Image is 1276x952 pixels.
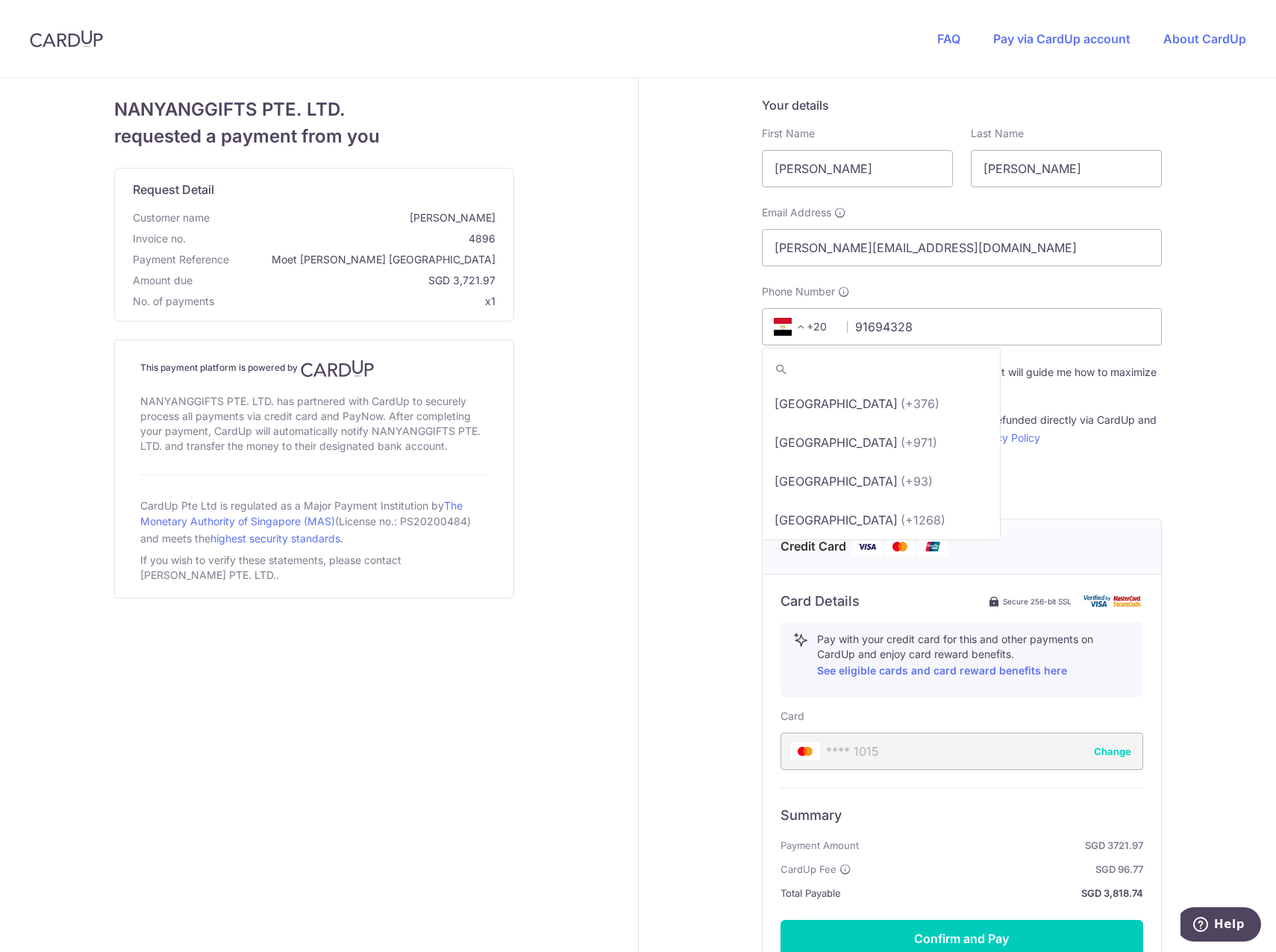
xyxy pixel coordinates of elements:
span: (+93) [901,472,933,490]
span: Phone Number [762,284,835,299]
input: First name [762,150,953,187]
span: (+376) [901,395,939,413]
span: Total Payable [781,884,841,902]
strong: SGD 96.77 [857,860,1143,878]
div: CardUp Pte Ltd is regulated as a Major Payment Institution by (License no.: PS20200484) and meets... [140,493,488,550]
span: +20 [769,318,836,336]
a: highest security standards [210,532,340,545]
a: Privacy Policy [972,431,1040,444]
p: [GEOGRAPHIC_DATA] [775,395,898,413]
img: Visa [852,537,882,556]
div: If you wish to verify these statements, please contact [PERSON_NAME] PTE. LTD.. [140,550,488,586]
a: Pay via CardUp account [993,31,1130,46]
span: +20 [774,318,810,336]
a: See eligible cards and card reward benefits here [817,664,1067,677]
strong: SGD 3721.97 [865,836,1143,854]
div: NANYANGGIFTS PTE. LTD. has partnered with CardUp to securely process all payments via credit card... [140,391,488,457]
span: [PERSON_NAME] [216,210,495,225]
img: CardUp [30,30,103,48]
img: Union Pay [918,537,948,556]
span: translation missing: en.payment_reference [133,253,229,266]
button: Change [1094,744,1131,759]
input: Email address [762,229,1162,266]
p: Pay with your credit card for this and other payments on CardUp and enjoy card reward benefits. [817,632,1130,680]
h6: Summary [781,807,1143,824]
span: Customer name [133,210,210,225]
h4: This payment platform is powered by [140,360,488,378]
span: translation missing: en.request_detail [133,182,214,197]
img: Mastercard [885,537,915,556]
span: Credit Card [781,537,846,556]
span: Amount due [133,273,193,288]
a: FAQ [937,31,960,46]
p: [GEOGRAPHIC_DATA] [775,511,898,529]
img: CardUp [301,360,374,378]
span: (+971) [901,433,937,451]
span: No. of payments [133,294,214,309]
a: About CardUp [1163,31,1246,46]
iframe: Opens a widget where you can find more information [1180,907,1261,945]
span: Secure 256-bit SSL [1003,595,1072,607]
label: Last Name [971,126,1024,141]
h5: Your details [762,96,1162,114]
span: Moet [PERSON_NAME] [GEOGRAPHIC_DATA] [235,252,495,267]
span: x1 [485,295,495,307]
label: First Name [762,126,815,141]
span: Invoice no. [133,231,186,246]
input: Last name [971,150,1162,187]
span: Email Address [762,205,831,220]
h6: Card Details [781,592,860,610]
span: SGD 3,721.97 [198,273,495,288]
span: Payment Amount [781,836,859,854]
p: [GEOGRAPHIC_DATA] [775,472,898,490]
span: (+1268) [901,511,945,529]
label: Card [781,709,804,724]
p: [GEOGRAPHIC_DATA] [775,433,898,451]
img: card secure [1083,595,1143,607]
span: NANYANGGIFTS PTE. LTD. [114,96,514,123]
span: CardUp Fee [781,860,836,878]
span: 4896 [192,231,495,246]
strong: SGD 3,818.74 [847,884,1143,902]
span: requested a payment from you [114,123,514,150]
